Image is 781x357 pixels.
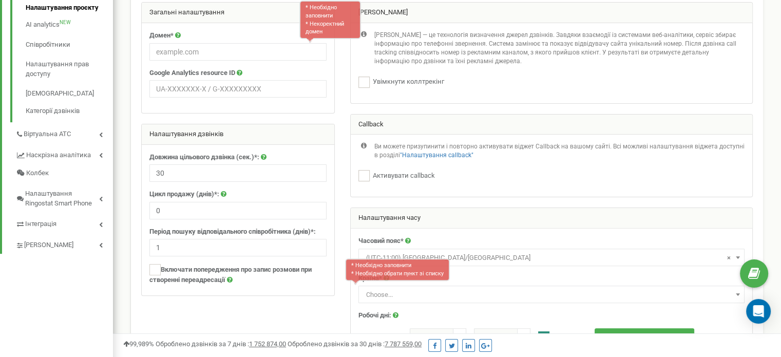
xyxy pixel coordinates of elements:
span: [PERSON_NAME] [24,240,73,250]
span: Наскрізна аналітика [26,151,91,160]
label: Увімкнути коллтрекінг [370,77,444,87]
div: [PERSON_NAME] [351,3,752,23]
label: Включати попередження про запис розмови при створенні переадресації [149,264,327,285]
span: Віртуальна АТС [24,129,71,139]
span: Налаштування Ringostat Smart Phone [25,189,99,208]
span: Оброблено дзвінків за 30 днів : [288,340,422,348]
a: Категорії дзвінків [26,104,113,116]
a: Інтеграція [15,212,113,233]
u: 1 752 874,00 [249,340,286,348]
span: Оброблено дзвінків за 7 днів : [156,340,286,348]
div: * Необхідно заповнити * Необхідно обрати пункт зі списку [345,258,450,280]
label: Зачинено [530,328,579,343]
a: [PERSON_NAME] [15,233,113,254]
label: Google Analytics resource ID [149,68,235,78]
input: UA-XXXXXXX-X / G-XXXXXXXXX [149,80,327,98]
a: "Налаштування callback" [400,152,473,159]
span: × [727,251,731,265]
p: [PERSON_NAME] — це технологія визначення джерел дзвінків. Завдяки взаємодії із системами веб-анал... [374,31,745,66]
label: Робочі дні: [358,311,391,321]
a: Віртуальна АТС [15,122,113,143]
div: Налаштування дзвінків [142,124,334,145]
div: Callback [351,115,752,135]
label: Цикл продажу (днів)*: [149,190,219,199]
div: * Необхідно заповнити * Некоректний домен [299,1,361,39]
u: 7 787 559,00 [385,340,422,348]
div: Налаштування часу [351,208,752,229]
a: Колбек [15,164,113,182]
label: Період пошуку відповідального співробітника (днів)*: [149,227,316,237]
label: Домен* [149,31,174,41]
a: [DEMOGRAPHIC_DATA] [26,84,113,104]
a: Співробітники [26,35,113,55]
span: 99,989% [123,340,154,348]
label: Часовий пояс* [358,236,404,246]
span: Колбек [26,168,49,178]
div: Open Intercom Messenger [746,299,771,324]
label: понеділок [351,328,410,343]
span: - [469,328,471,343]
label: Довжина цільового дзвінка (сек.)*: [149,153,259,162]
label: Активувати callback [370,171,435,181]
a: Наскрізна аналітика [15,143,113,164]
a: AI analyticsNEW [26,15,113,35]
span: Choose... [366,291,393,298]
p: Ви можете призупинити і повторно активувати віджет Callback на вашому сайті. Всі можливі налаштув... [374,142,745,160]
a: Налаштування Ringostat Smart Phone [15,182,113,212]
button: Застосувати для всіх днів [595,328,694,346]
span: Інтеграція [25,219,56,229]
span: (UTC-11:00) Pacific/Midway [358,249,745,266]
a: Налаштування проєкту [26,3,113,15]
div: Загальні налаштування [142,3,334,23]
a: Налаштування прав доступу [26,54,113,84]
input: example.com [149,43,327,61]
span: (UTC-11:00) Pacific/Midway [362,251,741,265]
